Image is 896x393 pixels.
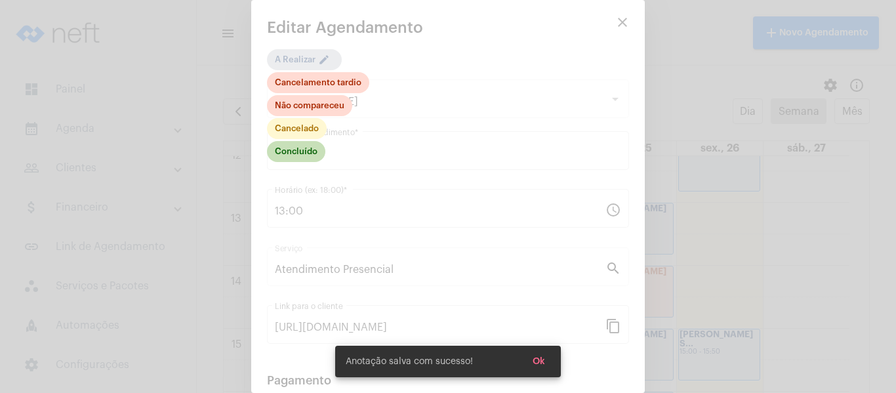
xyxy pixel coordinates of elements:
[267,141,325,162] mat-chip: Concluído
[533,357,545,366] span: Ok
[522,350,556,373] button: Ok
[267,95,352,116] mat-chip: Não compareceu
[267,118,327,139] mat-chip: Cancelado
[267,72,369,93] mat-chip: Cancelamento tardio
[346,355,473,368] span: Anotação salva com sucesso!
